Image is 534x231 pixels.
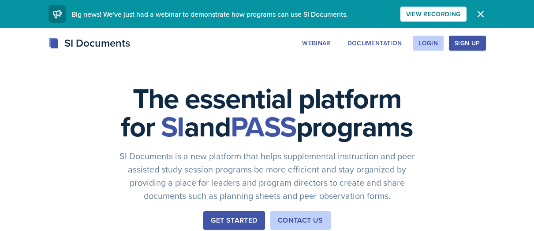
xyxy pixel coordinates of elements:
[211,215,257,226] div: Get Started
[203,211,265,230] button: Get Started
[49,35,130,51] div: SI Documents
[400,7,467,22] button: View Recording
[270,211,331,230] button: Contact Us
[449,36,485,51] button: Sign Up
[71,9,348,19] span: Big news! We've just had a webinar to demonstrate how programs can use SI Documents.
[342,36,408,51] button: Documentation
[347,40,402,47] div: Documentation
[406,11,461,18] div: View Recording
[278,215,323,226] div: Contact Us
[455,40,480,47] div: Sign Up
[418,40,438,47] div: Login
[302,40,330,47] div: Webinar
[413,36,444,51] button: Login
[296,36,336,51] button: Webinar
